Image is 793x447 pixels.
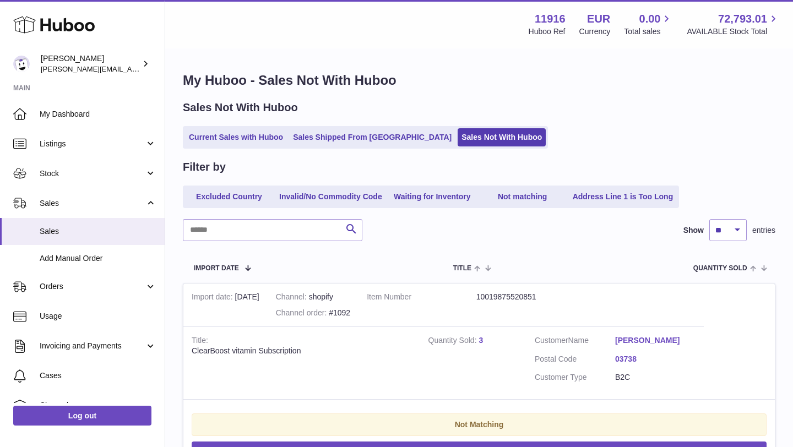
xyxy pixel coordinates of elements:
[192,346,412,356] div: ClearBoost vitamin Subscription
[624,26,673,37] span: Total sales
[479,336,483,345] a: 3
[40,253,156,264] span: Add Manual Order
[367,292,476,302] dt: Item Number
[40,341,145,351] span: Invoicing and Payments
[687,12,780,37] a: 72,793.01 AVAILABLE Stock Total
[40,198,145,209] span: Sales
[718,12,767,26] span: 72,793.01
[192,336,208,347] strong: Title
[183,100,298,115] h2: Sales Not With Huboo
[41,53,140,74] div: [PERSON_NAME]
[40,311,156,321] span: Usage
[639,12,661,26] span: 0.00
[275,188,386,206] a: Invalid/No Commodity Code
[428,336,479,347] strong: Quantity Sold
[615,335,696,346] a: [PERSON_NAME]
[40,109,156,119] span: My Dashboard
[40,139,145,149] span: Listings
[529,26,566,37] div: Huboo Ref
[579,26,611,37] div: Currency
[535,335,615,348] dt: Name
[185,188,273,206] a: Excluded Country
[276,308,329,320] strong: Channel order
[276,292,309,304] strong: Channel
[752,225,775,236] span: entries
[615,354,696,364] a: 03738
[40,400,156,411] span: Channels
[194,265,239,272] span: Import date
[289,128,455,146] a: Sales Shipped From [GEOGRAPHIC_DATA]
[388,188,476,206] a: Waiting for Inventory
[458,128,546,146] a: Sales Not With Huboo
[535,354,615,367] dt: Postal Code
[192,292,235,304] strong: Import date
[41,64,221,73] span: [PERSON_NAME][EMAIL_ADDRESS][DOMAIN_NAME]
[276,292,350,302] div: shopify
[183,284,268,326] td: [DATE]
[13,406,151,426] a: Log out
[276,308,350,318] div: #1092
[455,420,504,429] strong: Not Matching
[624,12,673,37] a: 0.00 Total sales
[40,370,156,381] span: Cases
[40,281,145,292] span: Orders
[183,160,226,175] h2: Filter by
[683,225,704,236] label: Show
[615,372,696,383] dd: B2C
[693,265,747,272] span: Quantity Sold
[687,26,780,37] span: AVAILABLE Stock Total
[40,168,145,179] span: Stock
[479,188,567,206] a: Not matching
[183,72,775,89] h1: My Huboo - Sales Not With Huboo
[587,12,610,26] strong: EUR
[453,265,471,272] span: Title
[535,336,568,345] span: Customer
[476,292,586,302] dd: 10019875520851
[569,188,677,206] a: Address Line 1 is Too Long
[185,128,287,146] a: Current Sales with Huboo
[535,12,566,26] strong: 11916
[13,56,30,72] img: Katy@thewomenshealth.clinic
[40,226,156,237] span: Sales
[535,372,615,383] dt: Customer Type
